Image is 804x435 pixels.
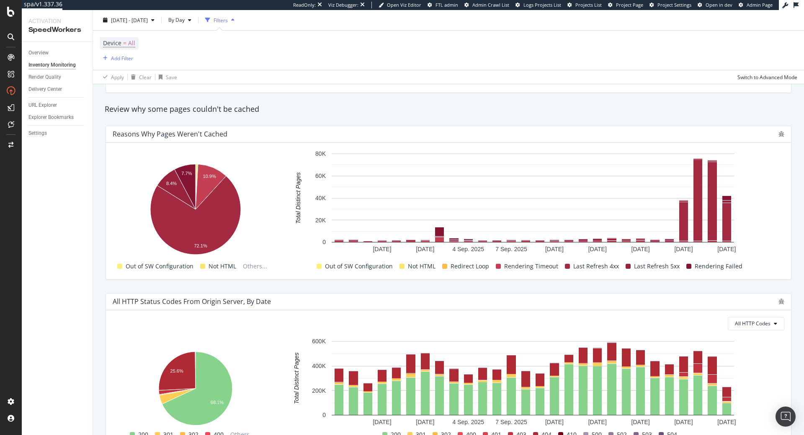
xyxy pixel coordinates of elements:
span: Logs Projects List [523,2,561,8]
span: Others... [240,261,271,271]
a: Inventory Monitoring [28,61,87,69]
svg: A chart. [113,160,278,260]
a: Open Viz Editor [379,2,421,8]
span: Last Refresh 5xx [634,261,680,271]
text: 80K [315,150,326,157]
text: 60K [315,172,326,179]
span: = [123,39,126,47]
text: 0 [322,412,326,418]
span: Admin Page [747,2,773,8]
text: 200K [312,387,326,394]
span: Last Refresh 4xx [573,261,619,271]
a: Render Quality [28,73,87,82]
button: Filters [202,13,238,27]
text: [DATE] [373,419,391,425]
text: 7 Sep. 2025 [495,419,527,425]
div: ReadOnly: [293,2,316,8]
span: Open Viz Editor [387,2,421,8]
text: [DATE] [717,419,736,425]
text: 10.9% [203,174,216,179]
span: All HTTP Codes [735,320,770,327]
span: Out of SW Configuration [325,261,393,271]
text: 68.1% [211,399,224,404]
span: Open in dev [706,2,732,8]
span: FTL admin [435,2,458,8]
span: Out of SW Configuration [126,261,193,271]
text: 8.4% [166,181,177,186]
text: 7.7% [181,171,192,176]
span: Redirect Loop [451,261,489,271]
text: 72.1% [194,243,207,248]
text: 400K [312,363,326,369]
div: SpeedWorkers [28,25,86,35]
a: Admin Page [739,2,773,8]
div: Add Filter [111,54,133,62]
text: [DATE] [545,246,564,252]
span: Project Page [616,2,643,8]
text: 20K [315,216,326,223]
div: Apply [111,73,124,80]
text: 0 [322,239,326,245]
div: Viz Debugger: [328,2,358,8]
text: 25.6% [170,368,183,373]
text: Total Distinct Pages [295,172,301,224]
span: Device [103,39,121,47]
svg: A chart. [113,347,278,430]
span: All [128,37,135,49]
a: URL Explorer [28,101,87,110]
div: Render Quality [28,73,61,82]
a: Projects List [567,2,602,8]
text: [DATE] [545,419,564,425]
a: Explorer Bookmarks [28,113,87,122]
button: All HTTP Codes [728,317,784,330]
div: Review why some pages couldn't be cached [100,104,796,115]
a: Settings [28,129,87,138]
span: Rendering Failed [695,261,742,271]
text: 40K [315,195,326,201]
text: 4 Sep. 2025 [452,419,484,425]
button: By Day [165,13,195,27]
svg: A chart. [281,149,784,260]
div: bug [778,131,784,137]
div: Clear [139,73,152,80]
span: By Day [165,16,185,23]
button: Add Filter [100,53,133,63]
text: [DATE] [373,246,391,252]
text: [DATE] [631,419,650,425]
button: Save [155,70,177,84]
svg: A chart. [281,337,784,430]
button: Clear [128,70,152,84]
button: Switch to Advanced Mode [734,70,797,84]
text: 600K [312,338,326,345]
div: Inventory Monitoring [28,61,76,69]
a: Overview [28,49,87,57]
text: 7 Sep. 2025 [495,246,527,252]
a: Logs Projects List [515,2,561,8]
div: Switch to Advanced Mode [737,73,797,80]
div: Settings [28,129,47,138]
text: [DATE] [588,419,607,425]
div: Activation [28,17,86,25]
text: [DATE] [717,246,736,252]
text: [DATE] [588,246,607,252]
a: Delivery Center [28,85,87,94]
text: [DATE] [674,246,693,252]
div: URL Explorer [28,101,57,110]
a: Project Settings [649,2,691,8]
span: Not HTML [209,261,236,271]
button: [DATE] - [DATE] [100,13,158,27]
div: Save [166,73,177,80]
span: Not HTML [408,261,435,271]
span: Rendering Timeout [504,261,558,271]
div: All HTTP Status Codes from Origin Server, by Date [113,297,271,306]
div: Reasons why pages weren't cached [113,130,227,138]
div: Overview [28,49,49,57]
text: 4 Sep. 2025 [452,246,484,252]
div: Explorer Bookmarks [28,113,74,122]
a: Open in dev [698,2,732,8]
div: Delivery Center [28,85,62,94]
span: Projects List [575,2,602,8]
